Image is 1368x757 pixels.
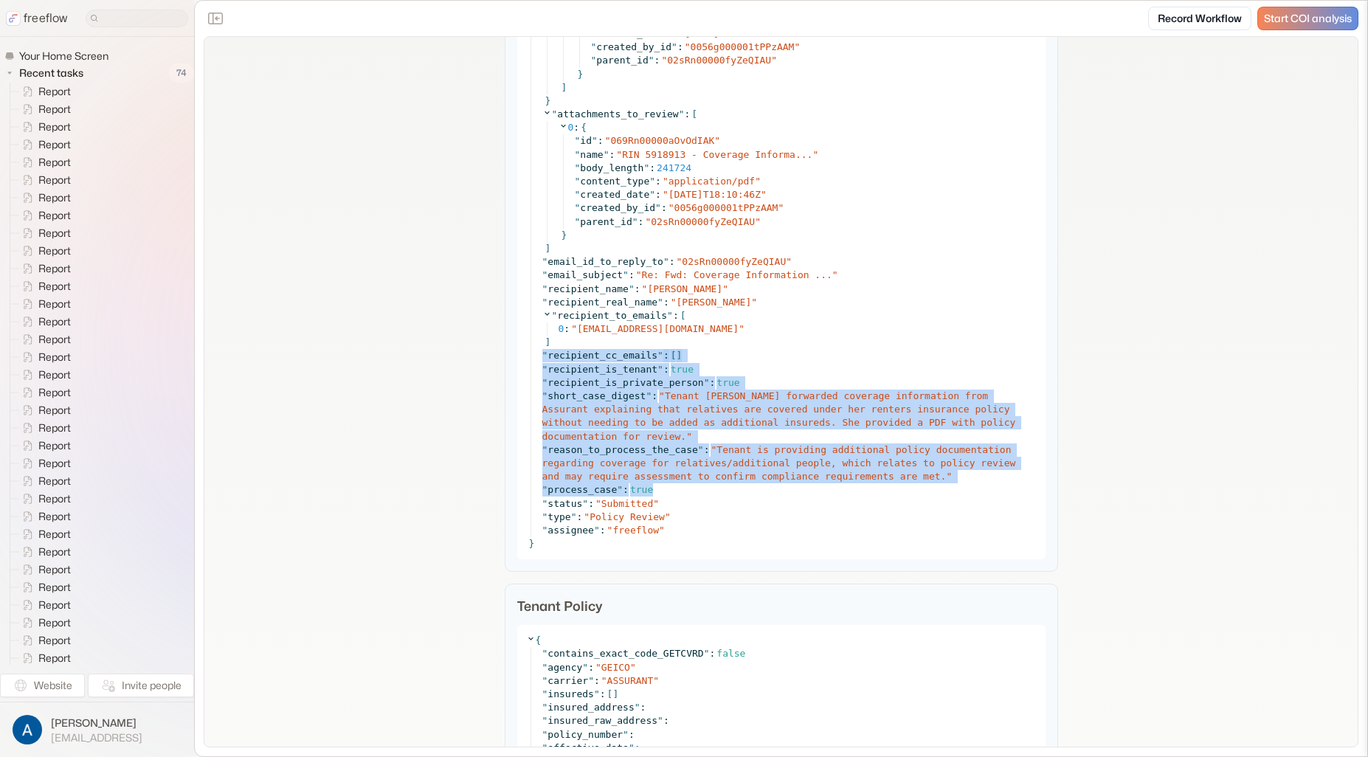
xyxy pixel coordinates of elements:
span: " [649,176,655,187]
span: Report [35,279,75,294]
span: Report [35,598,75,612]
a: Report [10,224,77,242]
span: : [652,390,657,401]
span: " [663,176,669,187]
span: " [630,662,636,673]
span: created_by_id [580,202,655,213]
span: : [677,41,683,52]
span: 0 [568,122,574,133]
span: : [576,511,582,522]
span: Report [35,474,75,488]
span: " [584,511,590,522]
span: " [542,364,548,375]
span: " [542,269,548,280]
span: : [640,702,646,713]
span: " [623,269,629,280]
span: ] [545,243,551,254]
span: : [609,149,615,160]
span: Report [35,509,75,524]
span: : [649,162,655,173]
span: Report [35,633,75,648]
span: " [605,135,611,146]
a: Record Workflow [1148,7,1251,30]
span: Start COI analysis [1264,13,1352,25]
a: Report [10,490,77,508]
span: body_length [580,162,643,173]
span: insureds [547,688,594,699]
span: " [704,648,710,659]
span: Report [35,120,75,134]
button: Recent tasks [4,64,89,82]
span: effective_date [547,742,629,753]
span: " [542,675,548,686]
span: : [709,377,715,388]
span: Report [35,332,75,347]
span: Report [35,491,75,506]
span: 02sRn00000fyZeQIAU [667,55,771,66]
span: Your Home Screen [16,49,113,63]
span: " [591,28,597,39]
a: Start COI analysis [1257,7,1358,30]
span: " [645,216,651,227]
span: : [629,269,635,280]
span: insured_address [547,702,634,713]
span: Tenant is providing additional policy documentation regarding coverage for relatives/additional p... [542,444,1016,482]
span: [ [691,108,697,121]
span: Report [35,367,75,382]
span: : [669,256,675,267]
span: " [698,444,704,455]
span: " [542,484,548,495]
span: [DATE]T18:10:46Z [685,28,777,39]
span: ] [545,336,551,348]
span: } [578,69,584,80]
span: " [679,28,685,39]
span: policy_number [547,729,623,740]
button: Invite people [88,674,194,697]
span: Tenant [PERSON_NAME] forwarded coverage information from Assurant explaining that relatives are c... [542,390,1016,442]
span: insured_raw_address [547,715,657,726]
span: " [663,189,669,200]
span: : [685,108,691,121]
span: recipient_to_emails [557,310,667,321]
span: application/pdf [669,176,755,187]
span: " [711,444,716,455]
span: 069Rn00000aOvOdIAK [610,135,714,146]
span: recipient_name [547,283,629,294]
span: Report [35,137,75,152]
a: Your Home Screen [4,49,114,63]
span: : [654,55,660,66]
span: Report [35,527,75,542]
span: created_date [580,189,649,200]
span: ASSURANT [607,675,654,686]
span: " [594,688,600,699]
span: " [604,149,609,160]
span: 0056g000001tPPzAAM [674,202,778,213]
span: : [663,715,669,726]
a: Report [10,578,77,596]
span: " [601,675,607,686]
span: : [709,648,715,659]
a: Report [10,171,77,189]
span: true [630,484,653,495]
span: id [580,135,592,146]
a: Report [10,543,77,561]
a: Report [10,454,77,472]
span: " [655,202,661,213]
span: [ [607,688,613,701]
span: " [542,702,548,713]
span: : [655,176,661,187]
a: Report [10,331,77,348]
span: freeflow [612,525,659,536]
span: " [575,149,581,160]
a: Report [10,561,77,578]
span: Report [35,297,75,311]
span: recipient_real_name [547,297,657,308]
a: Report [10,242,77,260]
span: " [592,135,598,146]
span: Recent tasks [16,66,88,80]
span: [ [671,349,677,362]
span: false [716,648,745,659]
span: Report [35,456,75,471]
a: Report [10,100,77,118]
span: " [714,135,720,146]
